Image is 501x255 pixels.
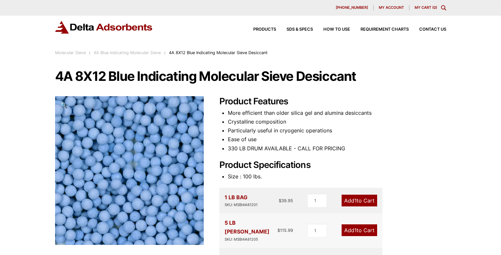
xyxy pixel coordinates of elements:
[277,228,293,233] bdi: 115.99
[55,21,153,34] img: Delta Adsorbents
[331,5,374,10] a: [PHONE_NUMBER]
[342,195,377,206] a: Add1to Cart
[219,160,446,171] h2: Product Specifications
[228,144,446,153] li: 330 LB DRUM AVAILABLE - CALL FOR PRICING
[361,27,409,32] span: Requirement Charts
[276,27,313,32] a: SDS & SPECS
[94,50,161,55] a: 4A Blue Indicating Molecular Sieve
[441,5,446,10] div: Toggle Modal Content
[279,198,281,203] span: $
[243,27,276,32] a: Products
[219,96,446,107] h2: Product Features
[55,50,86,55] a: Molecular Sieve
[313,27,350,32] a: How to Use
[228,135,446,144] li: Ease of use
[253,27,276,32] span: Products
[279,198,293,203] bdi: 39.95
[419,27,446,32] span: Contact Us
[60,101,68,109] span: 🔍
[228,117,446,126] li: Crystalline composition
[277,228,280,233] span: $
[169,50,268,55] span: 4A 8X12 Blue Indicating Molecular Sieve Desiccant
[342,224,377,236] a: Add1to Cart
[354,227,357,233] span: 1
[374,5,409,10] a: My account
[336,6,368,9] span: [PHONE_NUMBER]
[415,5,437,10] a: My Cart (0)
[55,96,73,114] a: View full-screen image gallery
[228,109,446,117] li: More efficient than older silica gel and alumina desiccants
[354,197,357,204] span: 1
[228,126,446,135] li: Particularly useful in cryogenic operations
[225,236,278,243] div: SKU: MSBI4A81205
[89,50,90,55] span: :
[409,27,446,32] a: Contact Us
[323,27,350,32] span: How to Use
[225,218,278,242] div: 5 LB [PERSON_NAME]
[225,202,258,208] div: SKU: MSBI4A81201
[434,5,436,10] span: 0
[55,69,446,83] h1: 4A 8X12 Blue Indicating Molecular Sieve Desiccant
[350,27,409,32] a: Requirement Charts
[228,172,446,181] li: Size : 100 lbs.
[287,27,313,32] span: SDS & SPECS
[379,6,404,9] span: My account
[225,193,258,208] div: 1 LB BAG
[164,50,166,55] span: :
